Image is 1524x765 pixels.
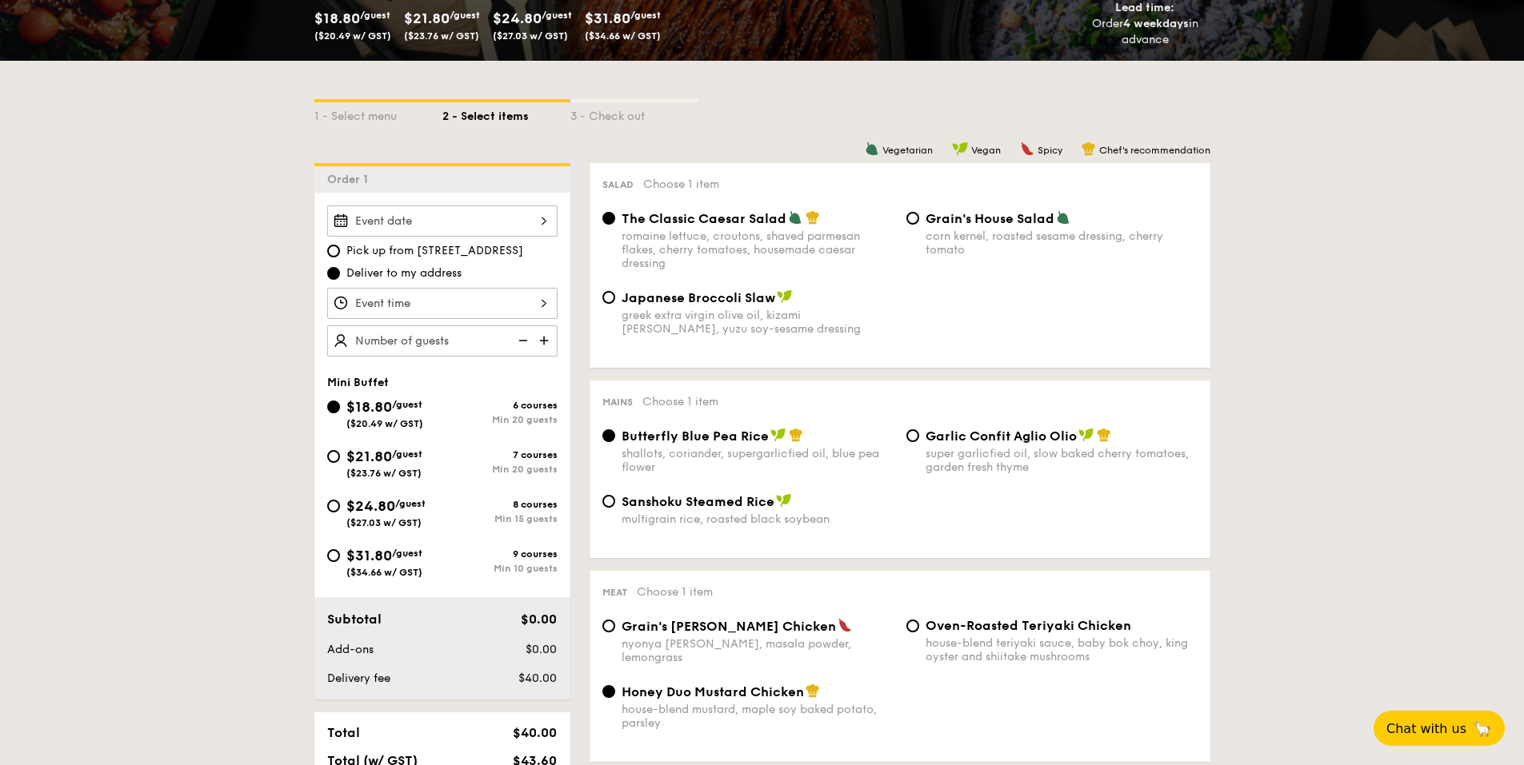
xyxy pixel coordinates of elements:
[602,291,615,304] input: Japanese Broccoli Slawgreek extra virgin olive oil, kizami [PERSON_NAME], yuzu soy-sesame dressing
[789,428,803,442] img: icon-chef-hat.a58ddaea.svg
[906,429,919,442] input: Garlic Confit Aglio Oliosuper garlicfied oil, slow baked cherry tomatoes, garden fresh thyme
[622,309,894,336] div: greek extra virgin olive oil, kizami [PERSON_NAME], yuzu soy-sesame dressing
[906,212,919,225] input: Grain's House Saladcorn kernel, roasted sesame dressing, cherry tomato
[1386,721,1466,736] span: Chat with us
[926,211,1054,226] span: Grain's House Salad
[346,468,422,479] span: ($23.76 w/ GST)
[450,10,480,21] span: /guest
[493,10,542,27] span: $24.80
[630,10,661,21] span: /guest
[404,10,450,27] span: $21.80
[346,265,462,281] span: Deliver to my address
[602,685,615,698] input: Honey Duo Mustard Chickenhouse-blend mustard, maple soy baked potato, parsley
[926,428,1077,444] span: Garlic Confit Aglio Olio
[602,429,615,442] input: Butterfly Blue Pea Riceshallots, coriander, supergarlicfied oil, blue pea flower
[327,612,382,627] span: Subtotal
[346,497,395,515] span: $24.80
[637,585,713,599] span: Choose 1 item
[404,30,479,42] span: ($23.76 w/ GST)
[327,400,340,413] input: $18.80/guest($20.49 w/ GST)6 coursesMin 20 guests
[865,141,879,156] img: icon-vegetarian.fe4039eb.svg
[327,643,374,656] span: Add-ons
[442,414,558,425] div: Min 20 guests
[622,494,774,509] span: Sanshoku Steamed Rice
[622,684,804,699] span: Honey Duo Mustard Chicken
[346,567,422,578] span: ($34.66 w/ GST)
[622,447,894,474] div: shallots, coriander, supergarlicfied oil, blue pea flower
[838,618,852,632] img: icon-spicy.37a8142b.svg
[971,145,1001,156] span: Vegan
[602,495,615,508] input: Sanshoku Steamed Ricemultigrain rice, roasted black soybean
[346,418,423,429] span: ($20.49 w/ GST)
[346,398,392,416] span: $18.80
[806,683,820,698] img: icon-chef-hat.a58ddaea.svg
[622,703,894,730] div: house-blend mustard, maple soy baked potato, parsley
[510,325,534,356] img: icon-reduce.1d2dbef1.svg
[926,229,1198,257] div: corn kernel, roasted sesame dressing, cherry tomato
[521,612,557,627] span: $0.00
[346,547,392,564] span: $31.80
[327,500,340,512] input: $24.80/guest($27.03 w/ GST)8 coursesMin 15 guests
[327,205,558,237] input: Event date
[526,643,557,656] span: $0.00
[327,450,340,463] input: $21.80/guest($23.76 w/ GST)7 coursesMin 20 guests
[585,30,661,42] span: ($34.66 w/ GST)
[643,177,719,191] span: Choose 1 item
[442,400,558,411] div: 6 courses
[622,619,836,634] span: Grain's [PERSON_NAME] Chicken
[518,671,557,685] span: $40.00
[534,325,558,356] img: icon-add.58712e84.svg
[926,447,1198,474] div: super garlicfied oil, slow baked cherry tomatoes, garden fresh thyme
[777,289,793,304] img: icon-vegan.f8ff3823.svg
[602,396,633,408] span: Mains
[314,102,442,125] div: 1 - Select menu
[542,10,572,21] span: /guest
[392,548,422,559] span: /guest
[926,618,1131,633] span: Oven-Roasted Teriyaki Chicken
[327,671,390,685] span: Delivery fee
[346,243,523,259] span: Pick up from [STREET_ADDRESS]
[392,448,422,460] span: /guest
[570,102,698,125] div: 3 - Check out
[788,210,802,225] img: icon-vegetarian.fe4039eb.svg
[622,512,894,526] div: multigrain rice, roasted black soybean
[642,395,718,408] span: Choose 1 item
[327,288,558,319] input: Event time
[327,376,389,389] span: Mini Buffet
[442,513,558,524] div: Min 15 guests
[1115,1,1174,14] span: Lead time:
[585,10,630,27] span: $31.80
[602,179,634,190] span: Salad
[346,448,392,465] span: $21.80
[513,725,557,740] span: $40.00
[602,587,627,598] span: Meat
[1473,719,1492,738] span: 🦙
[360,10,390,21] span: /guest
[1082,141,1096,156] img: icon-chef-hat.a58ddaea.svg
[1097,428,1111,442] img: icon-chef-hat.a58ddaea.svg
[1374,711,1505,746] button: Chat with us🦙
[327,325,558,357] input: Number of guests
[602,212,615,225] input: The Classic Caesar Saladromaine lettuce, croutons, shaved parmesan flakes, cherry tomatoes, house...
[1123,17,1189,30] strong: 4 weekdays
[770,428,786,442] img: icon-vegan.f8ff3823.svg
[602,620,615,632] input: Grain's [PERSON_NAME] Chickennyonya [PERSON_NAME], masala powder, lemongrass
[346,517,422,528] span: ($27.03 w/ GST)
[952,141,968,156] img: icon-vegan.f8ff3823.svg
[442,548,558,560] div: 9 courses
[327,245,340,257] input: Pick up from [STREET_ADDRESS]
[1038,145,1062,156] span: Spicy
[314,10,360,27] span: $18.80
[442,102,570,125] div: 2 - Select items
[622,290,775,305] span: Japanese Broccoli Slaw
[442,464,558,475] div: Min 20 guests
[882,145,933,156] span: Vegetarian
[327,267,340,280] input: Deliver to my address
[622,637,894,664] div: nyonya [PERSON_NAME], masala powder, lemongrass
[622,211,786,226] span: The Classic Caesar Salad
[327,549,340,562] input: $31.80/guest($34.66 w/ GST)9 coursesMin 10 guests
[622,428,769,444] span: Butterfly Blue Pea Rice
[1099,145,1210,156] span: Chef's recommendation
[622,229,894,270] div: romaine lettuce, croutons, shaved parmesan flakes, cherry tomatoes, housemade caesar dressing
[1074,16,1217,48] div: Order in advance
